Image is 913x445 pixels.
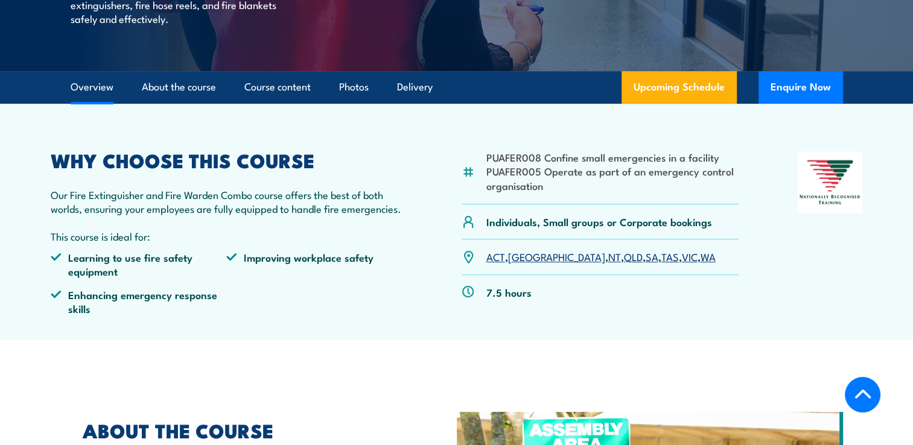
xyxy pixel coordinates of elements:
[508,249,605,264] a: [GEOGRAPHIC_DATA]
[486,249,505,264] a: ACT
[51,151,403,168] h2: WHY CHOOSE THIS COURSE
[682,249,698,264] a: VIC
[244,71,311,103] a: Course content
[486,215,712,229] p: Individuals, Small groups or Corporate bookings
[486,285,532,299] p: 7.5 hours
[624,249,643,264] a: QLD
[71,71,113,103] a: Overview
[51,229,403,243] p: This course is ideal for:
[798,151,863,213] img: Nationally Recognised Training logo.
[397,71,433,103] a: Delivery
[226,250,402,279] li: Improving workplace safety
[759,71,843,104] button: Enquire Now
[608,249,621,264] a: NT
[486,150,739,164] li: PUAFER008 Confine small emergencies in a facility
[83,421,401,438] h2: ABOUT THE COURSE
[51,250,227,279] li: Learning to use fire safety equipment
[51,288,227,316] li: Enhancing emergency response skills
[661,249,679,264] a: TAS
[51,188,403,216] p: Our Fire Extinguisher and Fire Warden Combo course offers the best of both worlds, ensuring your ...
[142,71,216,103] a: About the course
[486,250,716,264] p: , , , , , , ,
[622,71,737,104] a: Upcoming Schedule
[646,249,658,264] a: SA
[701,249,716,264] a: WA
[486,164,739,192] li: PUAFER005 Operate as part of an emergency control organisation
[339,71,369,103] a: Photos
